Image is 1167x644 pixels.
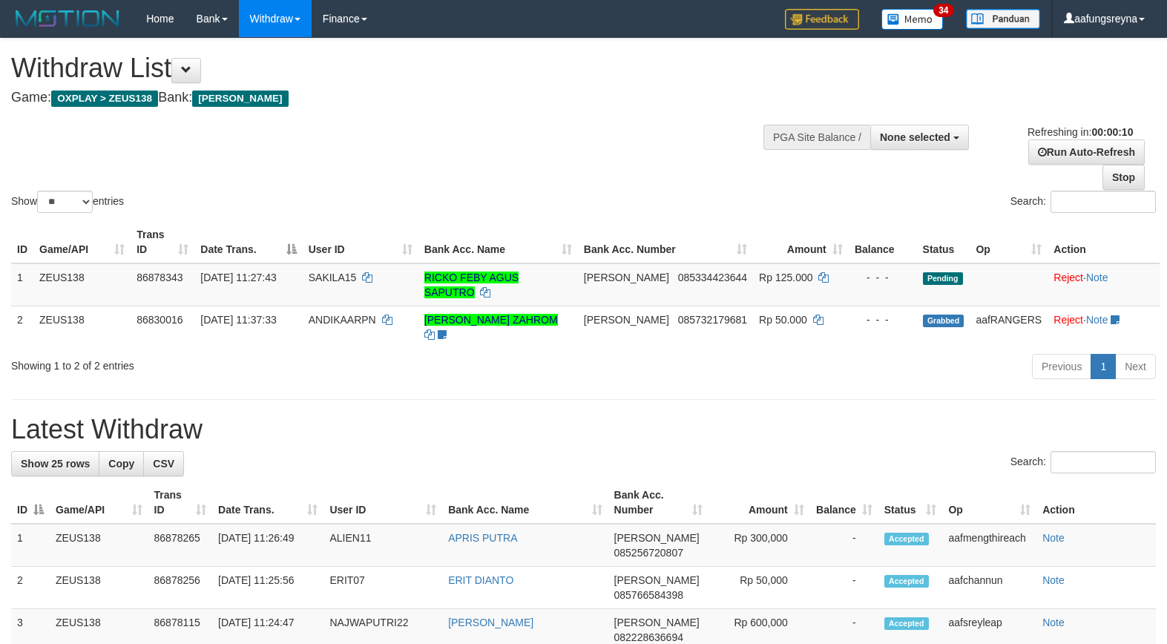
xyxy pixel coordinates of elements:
[923,272,963,285] span: Pending
[923,315,964,327] span: Grabbed
[192,91,288,107] span: [PERSON_NAME]
[884,617,929,630] span: Accepted
[855,270,911,285] div: - - -
[1028,126,1133,138] span: Refreshing in:
[1010,191,1156,213] label: Search:
[37,191,93,213] select: Showentries
[614,617,700,628] span: [PERSON_NAME]
[970,221,1048,263] th: Op: activate to sort column ascending
[33,306,131,348] td: ZEUS138
[33,221,131,263] th: Game/API: activate to sort column ascending
[880,131,950,143] span: None selected
[855,312,911,327] div: - - -
[448,617,533,628] a: [PERSON_NAME]
[11,263,33,306] td: 1
[763,125,870,150] div: PGA Site Balance /
[11,415,1156,444] h1: Latest Withdraw
[849,221,917,263] th: Balance
[942,482,1036,524] th: Op: activate to sort column ascending
[614,574,700,586] span: [PERSON_NAME]
[21,458,90,470] span: Show 25 rows
[614,631,683,643] span: Copy 082228636694 to clipboard
[11,221,33,263] th: ID
[50,567,148,609] td: ZEUS138
[51,91,158,107] span: OXPLAY > ZEUS138
[709,524,810,567] td: Rp 300,000
[614,589,683,601] span: Copy 085766584398 to clipboard
[424,314,558,326] a: [PERSON_NAME] ZAHROM
[870,125,969,150] button: None selected
[148,567,213,609] td: 86878256
[1086,314,1108,326] a: Note
[418,221,578,263] th: Bank Acc. Name: activate to sort column ascending
[11,524,50,567] td: 1
[1048,263,1160,306] td: ·
[153,458,174,470] span: CSV
[578,221,753,263] th: Bank Acc. Number: activate to sort column ascending
[942,567,1036,609] td: aafchannun
[709,482,810,524] th: Amount: activate to sort column ascending
[200,272,276,283] span: [DATE] 11:27:43
[1102,165,1145,190] a: Stop
[608,482,709,524] th: Bank Acc. Number: activate to sort column ascending
[917,221,970,263] th: Status
[200,314,276,326] span: [DATE] 11:37:33
[11,91,763,105] h4: Game: Bank:
[1048,221,1160,263] th: Action
[442,482,608,524] th: Bank Acc. Name: activate to sort column ascending
[137,314,183,326] span: 86830016
[50,482,148,524] th: Game/API: activate to sort column ascending
[143,451,184,476] a: CSV
[1032,354,1091,379] a: Previous
[1036,482,1156,524] th: Action
[99,451,144,476] a: Copy
[137,272,183,283] span: 86878343
[1115,354,1156,379] a: Next
[33,263,131,306] td: ZEUS138
[966,9,1040,29] img: panduan.png
[212,567,323,609] td: [DATE] 11:25:56
[1053,272,1083,283] a: Reject
[11,7,124,30] img: MOTION_logo.png
[1091,126,1133,138] strong: 00:00:10
[194,221,302,263] th: Date Trans.: activate to sort column descending
[1042,532,1065,544] a: Note
[11,352,475,373] div: Showing 1 to 2 of 2 entries
[678,272,747,283] span: Copy 085334423644 to clipboard
[759,272,812,283] span: Rp 125.000
[11,482,50,524] th: ID: activate to sort column descending
[884,533,929,545] span: Accepted
[1042,574,1065,586] a: Note
[148,482,213,524] th: Trans ID: activate to sort column ascending
[709,567,810,609] td: Rp 50,000
[148,524,213,567] td: 86878265
[11,451,99,476] a: Show 25 rows
[424,272,519,298] a: RICKO FEBY AGUS SAPUTRO
[881,9,944,30] img: Button%20Memo.svg
[50,524,148,567] td: ZEUS138
[11,306,33,348] td: 2
[942,524,1036,567] td: aafmengthireach
[584,314,669,326] span: [PERSON_NAME]
[759,314,807,326] span: Rp 50.000
[1051,191,1156,213] input: Search:
[11,567,50,609] td: 2
[1028,139,1145,165] a: Run Auto-Refresh
[970,306,1048,348] td: aafRANGERS
[810,482,878,524] th: Balance: activate to sort column ascending
[309,272,357,283] span: SAKILA15
[212,482,323,524] th: Date Trans.: activate to sort column ascending
[678,314,747,326] span: Copy 085732179681 to clipboard
[1086,272,1108,283] a: Note
[810,524,878,567] td: -
[810,567,878,609] td: -
[212,524,323,567] td: [DATE] 11:26:49
[785,9,859,30] img: Feedback.jpg
[11,191,124,213] label: Show entries
[1053,314,1083,326] a: Reject
[878,482,943,524] th: Status: activate to sort column ascending
[1091,354,1116,379] a: 1
[1048,306,1160,348] td: ·
[323,567,442,609] td: ERIT07
[323,482,442,524] th: User ID: activate to sort column ascending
